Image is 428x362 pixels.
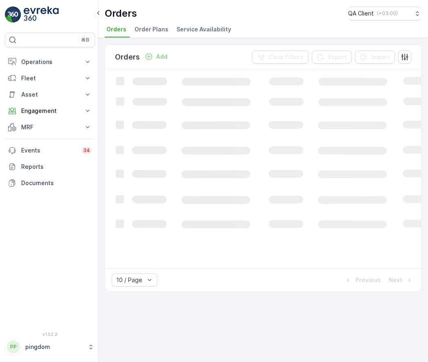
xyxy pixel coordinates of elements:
p: Clear Filters [268,53,304,61]
p: pingdom [25,343,84,351]
span: Order Plans [135,25,168,33]
span: Orders [106,25,126,33]
p: Import [371,53,390,61]
img: logo [5,7,21,23]
button: Clear Filters [252,51,309,64]
p: QA Client [348,9,374,18]
p: 34 [83,147,90,154]
p: Add [156,53,168,61]
span: v 1.52.2 [5,332,95,337]
p: Orders [115,51,140,63]
p: Events [21,146,77,155]
p: ( +03:00 ) [377,10,398,17]
p: Operations [21,58,79,66]
button: Asset [5,86,95,103]
p: Reports [21,163,92,171]
button: Import [355,51,395,64]
button: Export [312,51,352,64]
p: Orders [105,7,137,20]
p: ⌘B [81,37,89,43]
button: Fleet [5,70,95,86]
p: MRF [21,123,79,131]
button: PPpingdom [5,338,95,355]
button: Previous [343,275,382,285]
div: PP [7,340,20,353]
p: Documents [21,179,92,187]
p: Next [389,276,402,284]
p: Fleet [21,74,79,82]
button: QA Client(+03:00) [348,7,421,20]
span: Service Availability [176,25,231,33]
button: MRF [5,119,95,135]
button: Next [388,275,415,285]
a: Documents [5,175,95,191]
button: Add [141,52,171,62]
button: Operations [5,54,95,70]
a: Events34 [5,142,95,159]
button: Engagement [5,103,95,119]
a: Reports [5,159,95,175]
p: Asset [21,90,79,99]
p: Engagement [21,107,79,115]
img: logo_light-DOdMpM7g.png [24,7,59,23]
p: Export [328,53,347,61]
p: Previous [355,276,381,284]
